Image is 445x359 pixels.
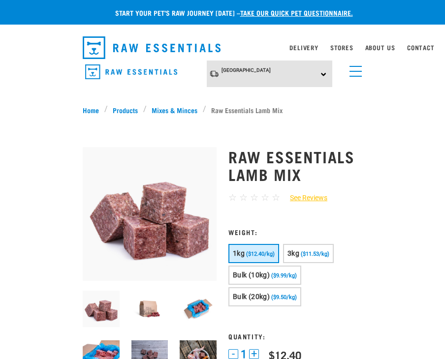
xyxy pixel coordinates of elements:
h3: Weight: [228,228,362,236]
a: See Reviews [280,193,327,203]
span: Bulk (10kg) [233,271,270,279]
h1: Raw Essentials Lamb Mix [228,148,362,183]
img: Raw Essentials Logo [85,64,177,80]
span: ($12.40/kg) [246,251,275,257]
img: ?1041 RE Lamb Mix 01 [83,291,120,328]
a: Products [108,105,143,115]
span: Bulk (20kg) [233,293,270,300]
span: [GEOGRAPHIC_DATA] [222,67,271,73]
img: ?1041 RE Lamb Mix 01 [83,147,217,281]
span: ☆ [250,192,258,203]
button: Bulk (10kg) ($9.99/kg) [228,266,301,285]
span: ☆ [272,192,280,203]
img: Raw Essentials Bulk 10kg Raw Dog Food Box Exterior Design [131,291,168,328]
button: 1kg ($12.40/kg) [228,244,279,263]
span: ($9.99/kg) [271,272,297,279]
a: Stores [330,46,353,49]
h3: Quantity: [228,332,362,340]
span: ☆ [239,192,248,203]
a: take our quick pet questionnaire. [240,11,353,14]
a: menu [345,60,362,78]
nav: dropdown navigation [75,32,370,63]
button: - [228,349,238,359]
span: 1kg [233,249,245,257]
img: Raw Essentials Bulk 10kg Raw Dog Food Box [180,291,217,328]
button: + [249,349,259,359]
img: van-moving.png [209,70,219,78]
span: ☆ [261,192,269,203]
a: Contact [407,46,435,49]
span: ☆ [228,192,237,203]
nav: breadcrumbs [83,105,362,115]
a: Home [83,105,104,115]
span: ($9.50/kg) [271,294,297,300]
a: Mixes & Minces [147,105,203,115]
img: Raw Essentials Logo [83,36,221,59]
a: About Us [365,46,395,49]
a: Delivery [289,46,318,49]
span: 3kg [287,249,299,257]
button: 3kg ($11.53/kg) [283,244,334,263]
button: Bulk (20kg) ($9.50/kg) [228,287,301,306]
span: ($11.53/kg) [301,251,329,257]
